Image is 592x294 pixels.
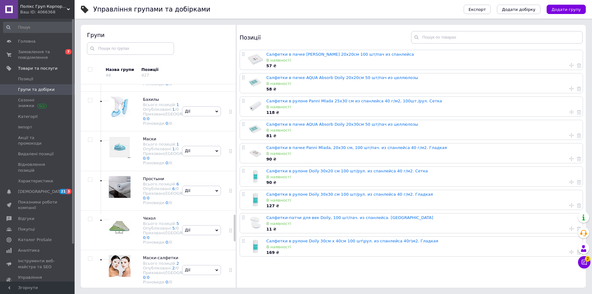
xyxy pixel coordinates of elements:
a: 0 [147,116,149,121]
div: В наявності [266,221,580,226]
div: 0 [176,147,179,151]
span: Полікс Груп Корпорейшн [20,4,67,9]
b: 81 [266,133,272,138]
b: 118 [266,110,275,115]
span: Імпорт [18,124,32,130]
div: Приховані/[GEOGRAPHIC_DATA]: [143,270,210,280]
div: ₴ [266,156,580,162]
div: ₴ [266,110,580,115]
span: / [145,235,149,240]
span: 3 [67,189,71,194]
span: Дії [185,148,190,153]
span: / [145,275,149,280]
img: Маски-салфетки [109,255,131,277]
div: Приховані/[GEOGRAPHIC_DATA]: [143,231,210,240]
span: Дії [185,109,190,114]
span: / [145,156,149,161]
a: Салфетки в рулоне Doily 30см х 40см 100 шт\рул. из спанлейса 40г\м2. Гладкая [266,239,438,243]
div: Різновиди: [143,161,210,165]
a: 6 [172,186,175,191]
span: 21 [59,189,67,194]
a: Видалити товар [577,179,581,185]
a: 0 [166,200,168,205]
a: 0 [166,161,168,165]
div: В наявності [266,198,580,203]
span: / [168,161,172,165]
span: / [175,107,179,112]
span: Аналітика [18,248,39,253]
div: ₴ [266,133,580,139]
span: 2 [585,255,590,260]
span: Категорії [18,114,38,119]
span: Додати групу [552,7,581,12]
span: Маски-салфетки [143,255,178,260]
span: [DEMOGRAPHIC_DATA] [18,189,64,194]
div: Опубліковані: [143,266,210,270]
span: Покупці [18,226,35,232]
span: Простыни [143,176,164,181]
span: / [175,226,179,231]
span: / [145,116,149,121]
div: В наявності [266,151,580,156]
div: Різновиди: [143,200,210,205]
div: Опубліковані: [143,186,210,191]
b: 90 [266,157,272,161]
a: 1 [177,142,179,147]
a: Салфетки-патчи для век Doily, 100 шт/пач. из спанлейса. [GEOGRAPHIC_DATA] [266,215,433,220]
img: Простыни [109,176,131,198]
span: / [175,186,179,191]
span: Головна [18,39,35,44]
a: Салфетки в рулоне Doily 30х30 см 100 шт/рул. из спанлейса 40 г/м2. Гладкая [266,192,433,197]
div: 0 [169,200,172,205]
span: Бахилы [143,97,159,102]
span: Видалені позиції [18,151,54,157]
div: 0 [176,226,179,231]
div: В наявності [266,104,580,110]
div: В наявності [266,128,580,133]
a: 0 [166,240,168,245]
div: В наявності [266,58,580,63]
a: Видалити товар [577,226,581,231]
input: Пошук по групах [87,42,174,55]
a: Видалити товар [577,249,581,255]
div: ₴ [266,180,580,185]
span: / [175,147,179,151]
a: 0 [147,235,149,240]
span: Замовлення та повідомлення [18,49,57,60]
a: Видалити товар [577,63,581,68]
a: 0 [147,156,149,161]
a: 0 [143,116,145,121]
a: 2 [172,266,175,270]
input: Пошук [3,22,73,33]
div: 0 [176,186,179,191]
a: 0 [166,280,168,284]
div: Приховані/[GEOGRAPHIC_DATA]: [143,191,210,200]
span: 7 [65,49,71,54]
span: Позиції [18,76,33,82]
b: 57 [266,63,272,68]
img: Бахилы [109,97,131,119]
div: ₴ [266,86,580,92]
a: Видалити товар [577,109,581,115]
b: 127 [266,203,275,208]
div: Позиції [240,31,411,44]
a: 6 [177,182,179,186]
div: В наявності [266,81,580,86]
div: Всього позицій: [143,102,210,107]
span: Дії [185,188,190,193]
span: Каталог ProSale [18,237,52,243]
span: Експорт [469,7,486,12]
a: Салфетки в пачке AQUA Absorb Doily 20х20см 50 шт/пач из целлюлозы [266,75,418,80]
a: 0 [143,156,145,161]
b: 169 [266,250,275,255]
span: Чехол [143,216,156,221]
a: Салфетки в пачке AQUA Absorb Doily 20х30см 50 шт/пач из целлюлозы [266,122,418,127]
span: Маски [143,137,156,141]
span: / [168,200,172,205]
a: 0 [147,196,149,200]
div: 0 [169,280,172,284]
b: 90 [266,180,272,185]
span: Додати добірку [502,7,535,12]
div: Всього позицій: [143,221,210,226]
b: 11 [266,227,272,231]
